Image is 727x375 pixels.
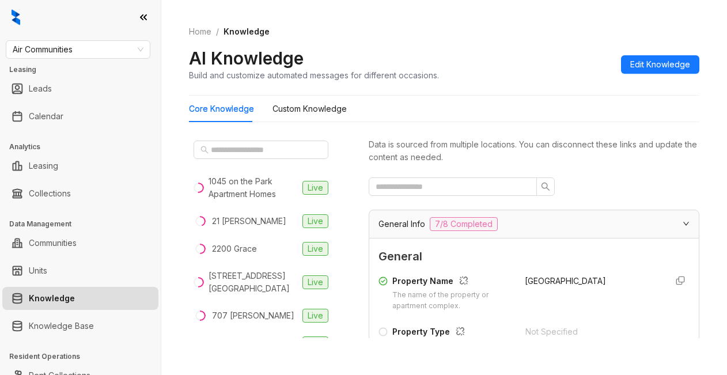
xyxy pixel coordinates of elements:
div: 1045 on the Park Apartment Homes [209,175,298,200]
a: Collections [29,182,71,205]
a: Calendar [29,105,63,128]
div: [STREET_ADDRESS] [212,337,289,350]
div: Build and customize automated messages for different occasions. [189,69,439,81]
div: General Info7/8 Completed [369,210,699,238]
button: Edit Knowledge [621,55,699,74]
img: logo [12,9,20,25]
div: Core Knowledge [189,103,254,115]
span: Live [302,242,328,256]
span: Live [302,275,328,289]
li: Collections [2,182,158,205]
h3: Analytics [9,142,161,152]
li: Calendar [2,105,158,128]
li: Leads [2,77,158,100]
a: Knowledge [29,287,75,310]
li: Knowledge Base [2,315,158,338]
span: Air Communities [13,41,143,58]
span: Live [302,214,328,228]
span: [GEOGRAPHIC_DATA] [525,276,606,286]
span: General Info [378,218,425,230]
li: Communities [2,232,158,255]
span: Live [302,336,328,350]
div: Property Name [392,275,511,290]
div: Property Type [392,325,512,340]
li: Units [2,259,158,282]
a: Leasing [29,154,58,177]
span: General [378,248,690,266]
a: Home [187,25,214,38]
span: search [200,146,209,154]
a: Units [29,259,47,282]
div: Data is sourced from multiple locations. You can disconnect these links and update the content as... [369,138,699,164]
h2: AI Knowledge [189,47,304,69]
h3: Data Management [9,219,161,229]
h3: Leasing [9,65,161,75]
span: 7/8 Completed [430,217,498,231]
span: Live [302,181,328,195]
span: Knowledge [224,26,270,36]
div: 21 [PERSON_NAME] [212,215,286,228]
div: 707 [PERSON_NAME] [212,309,294,322]
div: [STREET_ADDRESS][GEOGRAPHIC_DATA] [209,270,298,295]
li: / [216,25,219,38]
span: Edit Knowledge [630,58,690,71]
span: Live [302,309,328,323]
span: search [541,182,550,191]
li: Knowledge [2,287,158,310]
li: Leasing [2,154,158,177]
a: Leads [29,77,52,100]
div: The name of the property or apartment complex. [392,290,511,312]
h3: Resident Operations [9,351,161,362]
div: 2200 Grace [212,243,257,255]
div: Not Specified [525,325,658,338]
a: Communities [29,232,77,255]
span: expanded [683,220,690,227]
a: Knowledge Base [29,315,94,338]
div: Custom Knowledge [272,103,347,115]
